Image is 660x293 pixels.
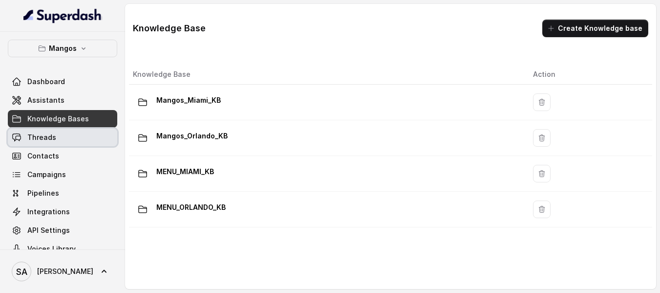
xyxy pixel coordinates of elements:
span: Dashboard [27,77,65,87]
a: Knowledge Bases [8,110,117,128]
a: Integrations [8,203,117,221]
a: API Settings [8,222,117,239]
a: Contacts [8,147,117,165]
span: Voices Library [27,244,76,254]
p: Mangos [49,43,77,54]
a: Campaigns [8,166,117,183]
img: light.svg [23,8,102,23]
span: API Settings [27,225,70,235]
span: Pipelines [27,188,59,198]
h1: Knowledge Base [133,21,206,36]
th: Knowledge Base [129,65,525,85]
th: Action [525,65,652,85]
p: Mangos_Orlando_KB [156,128,228,144]
span: Campaigns [27,170,66,180]
button: Mangos [8,40,117,57]
span: [PERSON_NAME] [37,267,93,276]
span: Threads [27,133,56,142]
p: MENU_MIAMI_KB [156,164,214,180]
a: Threads [8,129,117,146]
span: Integrations [27,207,70,217]
a: [PERSON_NAME] [8,258,117,285]
p: Mangos_Miami_KB [156,92,221,108]
a: Assistants [8,91,117,109]
span: Assistants [27,95,64,105]
span: Knowledge Bases [27,114,89,124]
p: MENU_ORLANDO_KB [156,200,226,215]
a: Pipelines [8,184,117,202]
a: Dashboard [8,73,117,90]
text: SA [16,267,27,277]
a: Voices Library [8,240,117,258]
span: Contacts [27,151,59,161]
button: Create Knowledge base [542,20,648,37]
